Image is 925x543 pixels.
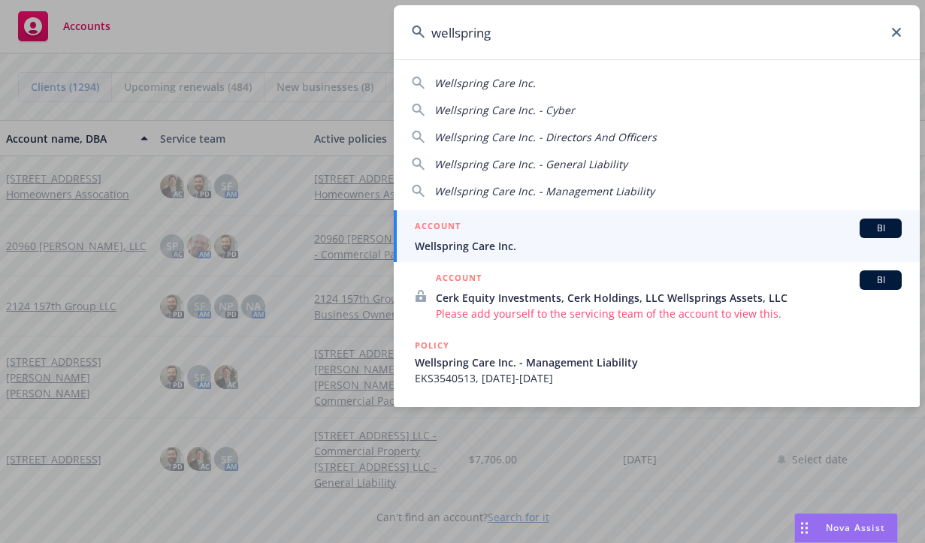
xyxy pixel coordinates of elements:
span: Wellspring Care Inc. - General Liability [434,157,627,171]
h5: ACCOUNT [415,219,461,237]
span: EKS3540513, [DATE]-[DATE] [415,370,902,386]
input: Search... [394,5,920,59]
span: Wellspring Care Inc. [434,76,536,90]
span: Wellspring Care Inc. - Directors And Officers [434,130,657,144]
button: Nova Assist [794,513,898,543]
span: Wellspring Care Inc. - Management Liability [434,184,654,198]
span: BI [866,273,896,287]
div: Drag to move [795,514,814,542]
span: Nova Assist [826,521,885,534]
span: Wellspring Care Inc. [415,238,902,254]
a: POLICY [394,394,920,459]
span: BI [866,222,896,235]
span: Wellspring Care Inc. - Cyber [434,103,575,117]
a: ACCOUNTBICerk Equity Investments, Cerk Holdings, LLC Wellsprings Assets, LLCPlease add yourself t... [394,262,920,330]
h5: POLICY [415,403,449,418]
span: Please add yourself to the servicing team of the account to view this. [436,306,902,321]
span: Cerk Equity Investments, Cerk Holdings, LLC Wellsprings Assets, LLC [436,290,902,306]
a: ACCOUNTBIWellspring Care Inc. [394,210,920,262]
span: Wellspring Care Inc. - Management Liability [415,354,902,370]
a: POLICYWellspring Care Inc. - Management LiabilityEKS3540513, [DATE]-[DATE] [394,330,920,394]
h5: ACCOUNT [436,270,482,288]
h5: POLICY [415,338,449,353]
